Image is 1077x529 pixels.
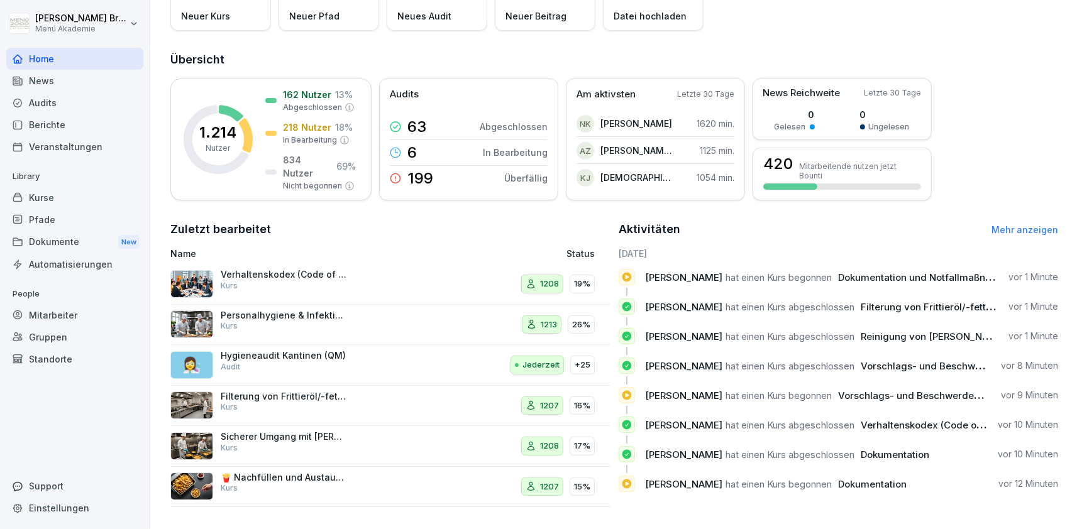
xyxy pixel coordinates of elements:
p: 26% [572,319,590,331]
p: In Bearbeitung [483,146,548,159]
p: Kurs [221,320,238,332]
p: Audits [390,87,419,102]
img: cuv45xaybhkpnu38aw8lcrqq.png [170,472,213,500]
p: Mitarbeitende nutzen jetzt Bounti [799,161,921,180]
p: Verhaltenskodex (Code of Conduct) Menü 2000 [221,269,346,280]
p: Sicherer Umgang mit [PERSON_NAME] [221,431,346,442]
p: vor 1 Minute [1008,300,1058,313]
p: Abgeschlossen [283,102,342,113]
p: 6 [407,145,417,160]
div: Automatisierungen [6,253,143,275]
p: 834 Nutzer [283,153,333,180]
p: Neuer Pfad [289,9,340,23]
img: hh3kvobgi93e94d22i1c6810.png [170,270,213,298]
p: 0 [775,108,815,121]
p: vor 9 Minuten [1001,389,1058,401]
a: Personalhygiene & InfektionsschutzKurs121326% [170,305,610,346]
p: vor 1 Minute [1008,330,1058,342]
div: Mitarbeiter [6,304,143,326]
h2: Übersicht [170,51,1058,68]
p: vor 10 Minuten [998,448,1058,461]
p: +25 [575,359,590,371]
p: vor 1 Minute [1008,271,1058,283]
p: 1207 [540,481,559,493]
p: Audit [221,361,240,373]
p: vor 8 Minuten [1001,359,1058,372]
p: Neuer Kurs [181,9,230,23]
a: News [6,70,143,92]
p: 218 Nutzer [283,121,331,134]
p: [DEMOGRAPHIC_DATA][PERSON_NAME] [600,171,673,184]
p: 1213 [541,319,557,331]
p: 199 [407,171,433,186]
div: AZ [577,142,594,160]
span: [PERSON_NAME] [645,419,722,431]
p: Status [566,247,595,260]
p: Letzte 30 Tage [677,89,734,100]
p: 17% [574,440,590,452]
div: Dokumente [6,231,143,254]
span: [PERSON_NAME] [645,478,722,490]
p: Kurs [221,442,238,454]
p: 63 [407,119,426,134]
p: Jederzeit [522,359,560,371]
p: People [6,284,143,304]
h2: Zuletzt bearbeitet [170,221,610,238]
span: [PERSON_NAME] [645,390,722,401]
p: 🍟 Nachfüllen und Austausch des Frittieröl/-fettes [221,472,346,483]
p: 👩‍🔬 [182,354,201,376]
p: Neues Audit [397,9,451,23]
p: Überfällig [504,172,548,185]
p: 1208 [540,440,559,452]
p: 1620 min. [697,117,734,130]
div: Pfade [6,209,143,231]
a: Kurse [6,187,143,209]
p: Personalhygiene & Infektionsschutz [221,310,346,321]
h6: [DATE] [619,247,1058,260]
p: Kurs [221,401,238,413]
p: [PERSON_NAME] [600,117,672,130]
span: hat einen Kurs begonnen [726,390,832,401]
a: Veranstaltungen [6,136,143,158]
a: Filterung von Frittieröl/-fett - STANDARD ohne VitoKurs120716% [170,386,610,427]
p: News Reichweite [763,86,840,101]
p: Library [6,166,143,187]
p: Kurs [221,483,238,494]
span: [PERSON_NAME] [645,330,722,342]
a: 👩‍🔬Hygieneaudit Kantinen (QM)AuditJederzeit+25 [170,345,610,386]
p: Ungelesen [869,121,910,133]
span: [PERSON_NAME] [645,449,722,461]
p: [PERSON_NAME] Bruns [35,13,127,24]
span: Dokumentation [838,478,907,490]
p: [PERSON_NAME] Zsarta [600,144,673,157]
p: Am aktivsten [577,87,636,102]
p: 16% [574,400,590,412]
p: 162 Nutzer [283,88,331,101]
div: Support [6,475,143,497]
span: hat einen Kurs abgeschlossen [726,330,854,342]
span: hat einen Kurs abgeschlossen [726,301,854,313]
span: Dokumentation [861,449,929,461]
h3: 420 [763,156,793,172]
p: Abgeschlossen [480,120,548,133]
p: Nutzer [206,143,231,154]
p: Nicht begonnen [283,180,342,192]
span: hat einen Kurs begonnen [726,271,832,283]
a: Gruppen [6,326,143,348]
p: Letzte 30 Tage [864,87,921,99]
div: Berichte [6,114,143,136]
p: 19% [574,278,590,290]
p: 0 [860,108,910,121]
p: Hygieneaudit Kantinen (QM) [221,350,346,361]
a: Audits [6,92,143,114]
p: Menü Akademie [35,25,127,33]
a: Sicherer Umgang mit [PERSON_NAME]Kurs120817% [170,426,610,467]
span: hat einen Kurs abgeschlossen [726,449,854,461]
span: [PERSON_NAME] [645,271,722,283]
p: Gelesen [775,121,806,133]
p: vor 10 Minuten [998,418,1058,431]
